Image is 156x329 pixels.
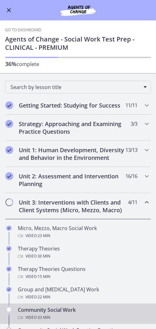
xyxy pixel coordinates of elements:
[5,81,151,93] div: Search by lesson title
[131,120,137,128] span: 3 / 3
[18,245,151,260] div: Therapy Theories
[6,226,11,231] i: Completed
[18,273,151,280] div: Video
[128,198,137,206] span: 4 / 11
[18,293,151,301] div: Video
[46,4,110,17] img: Agents of Change
[37,252,50,260] span: · 30 min
[19,120,125,135] h2: Strategy: Approaching and Examining Practice Questions
[37,314,50,321] span: · 33 min
[37,273,50,280] span: · 15 min
[5,120,13,128] i: Completed
[18,314,151,321] div: Video
[18,306,151,321] div: Community Social Work
[18,232,151,240] div: Video
[125,172,137,180] span: 16 / 16
[18,252,151,260] div: Video
[18,286,151,301] div: Group and [MEDICAL_DATA] Work
[5,146,13,154] i: Completed
[125,146,137,154] span: 13 / 13
[37,293,50,301] span: · 22 min
[5,60,17,68] span: 36%
[11,84,140,91] span: Search by lesson title
[6,246,11,251] i: Completed
[5,35,151,52] h1: Agents of Change - Social Work Test Prep - CLINICAL - PREMIUM
[5,6,13,14] button: Enable menu
[6,287,11,292] i: Completed
[19,101,125,109] h2: Getting Started: Studying for Success
[37,232,50,240] span: · 23 min
[18,265,151,280] div: Therapy Theories Questions
[5,172,13,180] i: Completed
[18,224,151,240] div: Micro, Mezzo, Macro Social Work
[5,60,151,68] p: complete
[5,27,41,33] a: Go to Dashboard
[125,101,137,109] span: 11 / 11
[19,198,125,214] h2: Unit 3: Interventions with Clients and Client Systems (Micro, Mezzo, Macro)
[5,101,13,109] i: Completed
[19,172,125,188] h2: Unit 2: Assessment and Intervention Planning
[6,266,11,272] i: Completed
[19,146,125,161] h2: Unit 1: Human Development, Diversity and Behavior in the Environment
